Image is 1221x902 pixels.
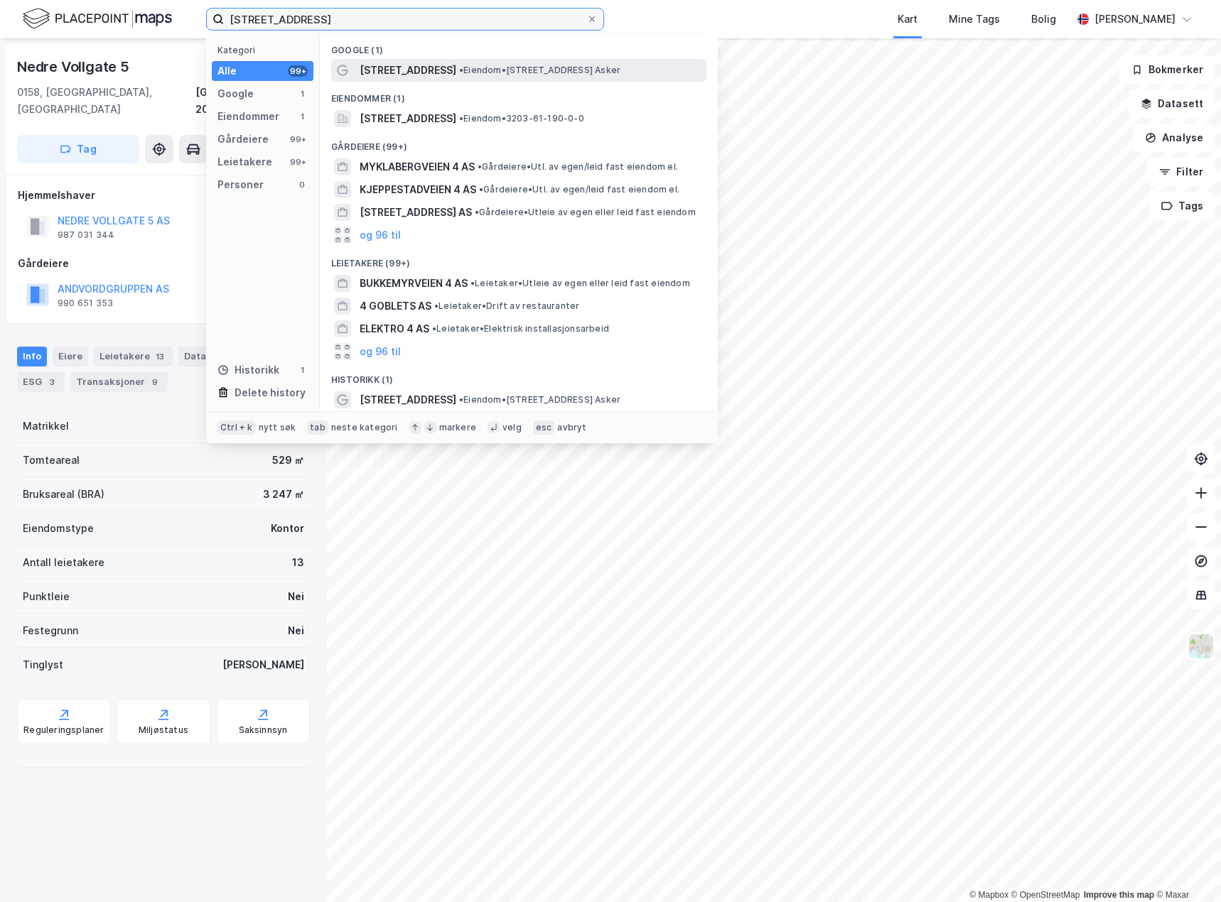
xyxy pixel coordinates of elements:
div: Leietakere [217,153,272,170]
a: Improve this map [1084,890,1154,900]
div: Kontor [271,520,304,537]
div: 99+ [288,134,308,145]
div: Eiendommer (1) [320,82,718,107]
button: og 96 til [360,227,401,244]
div: Mine Tags [949,11,1000,28]
span: • [459,65,463,75]
div: 99+ [288,156,308,168]
input: Søk på adresse, matrikkel, gårdeiere, leietakere eller personer [224,9,586,30]
div: Matrikkel [23,418,69,435]
div: Eiere [53,347,88,366]
div: Transaksjoner [70,372,168,392]
div: [PERSON_NAME] [222,656,304,673]
div: Punktleie [23,588,70,605]
div: Ctrl + k [217,420,256,435]
div: Bolig [1031,11,1056,28]
div: Nedre Vollgate 5 [17,55,132,78]
div: neste kategori [331,422,398,433]
div: 990 651 353 [58,298,113,309]
div: Personer [217,176,264,193]
div: 3 [45,375,59,389]
div: Nei [288,622,304,639]
iframe: Chat Widget [1150,834,1221,902]
div: Eiendomstype [23,520,94,537]
span: Leietaker • Drift av restauranter [434,300,579,312]
button: Tags [1149,192,1215,220]
span: • [459,113,463,124]
span: ELEKTRO 4 AS [360,320,429,337]
div: ESG [17,372,65,392]
span: 4 GOBLETS AS [360,298,431,315]
div: Saksinnsyn [239,724,288,736]
a: OpenStreetMap [1011,890,1080,900]
div: 3 247 ㎡ [263,486,304,503]
div: Miljøstatus [139,724,188,736]
button: Analyse [1133,124,1215,152]
button: og 96 til [360,343,401,360]
span: [STREET_ADDRESS] [360,62,456,79]
div: Tomteareal [23,452,80,469]
div: tab [307,420,328,435]
div: 0158, [GEOGRAPHIC_DATA], [GEOGRAPHIC_DATA] [17,84,195,118]
div: Kart [898,11,918,28]
span: [STREET_ADDRESS] AS [360,204,472,221]
div: [PERSON_NAME] [1094,11,1176,28]
span: KJEPPESTADVEIEN 4 AS [360,181,476,198]
div: 1 [296,88,308,99]
span: • [479,184,483,195]
span: MYKLABERGVEIEN 4 AS [360,158,475,175]
div: Antall leietakere [23,554,104,571]
div: Delete history [235,384,306,401]
span: Eiendom • [STREET_ADDRESS] Asker [459,65,620,76]
div: Reguleringsplaner [23,724,104,736]
a: Mapbox [969,890,1008,900]
div: Leietakere [94,347,173,366]
div: Gårdeiere (99+) [320,130,718,156]
div: avbryt [557,422,586,433]
div: 9 [148,375,162,389]
div: 0 [296,179,308,190]
span: • [434,300,439,311]
span: BUKKEMYRVEIEN 4 AS [360,275,468,292]
button: Bokmerker [1119,55,1215,84]
div: Alle [217,63,237,80]
span: • [470,278,475,288]
span: [STREET_ADDRESS] [360,110,456,127]
div: Hjemmelshaver [18,187,309,204]
span: • [478,161,482,172]
div: Festegrunn [23,622,78,639]
div: Bruksareal (BRA) [23,486,104,503]
span: • [459,394,463,405]
div: 1 [296,111,308,122]
span: Eiendom • 3203-61-190-0-0 [459,113,584,124]
div: Eiendommer [217,108,279,125]
div: 529 ㎡ [272,452,304,469]
span: • [432,323,436,334]
img: logo.f888ab2527a4732fd821a326f86c7f29.svg [23,6,172,31]
span: • [475,207,479,217]
div: velg [502,422,522,433]
div: Nei [288,588,304,605]
button: Filter [1147,158,1215,186]
img: Z [1188,633,1215,660]
div: Google (1) [320,33,718,59]
button: Datasett [1129,89,1215,118]
div: 987 031 344 [58,229,114,241]
div: Google [217,85,254,102]
div: Historikk (1) [320,363,718,388]
button: Tag [17,135,139,163]
div: Leietakere (99+) [320,246,718,272]
div: Gårdeiere [18,255,309,272]
div: 1 [296,364,308,376]
span: Leietaker • Elektrisk installasjonsarbeid [432,323,609,335]
div: nytt søk [259,422,296,433]
span: Eiendom • [STREET_ADDRESS] Asker [459,394,620,406]
div: Datasett [178,347,249,366]
div: Info [17,347,47,366]
div: markere [439,422,476,433]
div: Historikk [217,362,279,379]
div: 13 [292,554,304,571]
div: Kategori [217,45,313,55]
span: Gårdeiere • Utl. av egen/leid fast eiendom el. [478,161,678,173]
